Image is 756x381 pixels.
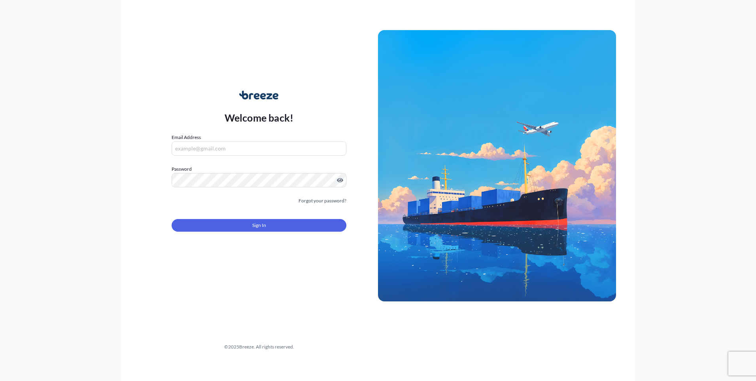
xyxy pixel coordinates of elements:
[299,197,346,205] a: Forgot your password?
[378,30,616,301] img: Ship illustration
[172,219,346,232] button: Sign In
[172,165,346,173] label: Password
[140,343,378,351] div: © 2025 Breeze. All rights reserved.
[225,111,294,124] p: Welcome back!
[172,141,346,156] input: example@gmail.com
[337,177,343,183] button: Show password
[252,221,266,229] span: Sign In
[172,133,201,141] label: Email Address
